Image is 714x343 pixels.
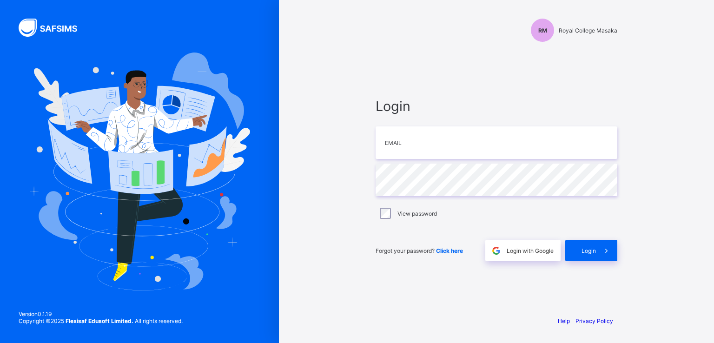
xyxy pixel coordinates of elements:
a: Click here [436,247,463,254]
span: Version 0.1.19 [19,310,183,317]
span: Copyright © 2025 All rights reserved. [19,317,183,324]
a: Privacy Policy [575,317,613,324]
label: View password [397,210,437,217]
span: Login with Google [507,247,554,254]
img: google.396cfc9801f0270233282035f929180a.svg [491,245,502,256]
span: Login [376,98,617,114]
img: SAFSIMS Logo [19,19,88,37]
span: Forgot your password? [376,247,463,254]
span: Royal College Masaka [559,27,617,34]
span: RM [538,27,547,34]
a: Help [558,317,570,324]
strong: Flexisaf Edusoft Limited. [66,317,133,324]
img: Hero Image [29,53,250,290]
span: Login [582,247,596,254]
